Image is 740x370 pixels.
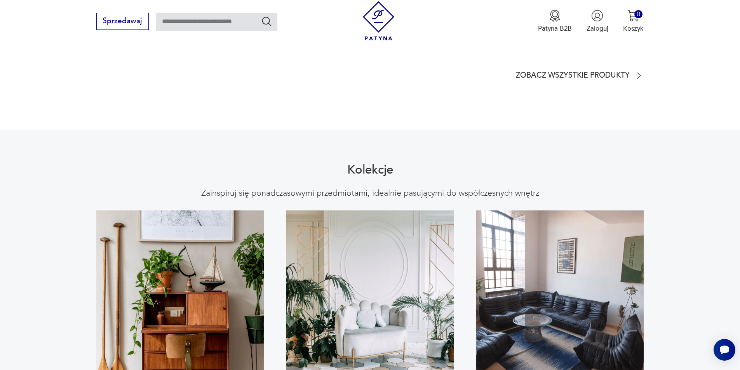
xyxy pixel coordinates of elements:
[96,19,149,25] a: Sprzedawaj
[201,188,539,199] p: Zainspiruj się ponadczasowymi przedmiotami, idealnie pasującymi do współczesnych wnętrz
[549,10,561,22] img: Ikona medalu
[347,164,393,175] h2: Kolekcje
[96,13,149,30] button: Sprzedawaj
[587,10,608,33] button: Zaloguj
[634,10,642,18] div: 0
[538,10,572,33] a: Ikona medaluPatyna B2B
[714,339,735,361] iframe: Smartsupp widget button
[591,10,603,22] img: Ikonka użytkownika
[516,71,644,80] a: Zobacz wszystkie produkty
[627,10,639,22] img: Ikona koszyka
[538,10,572,33] button: Patyna B2B
[516,73,630,79] p: Zobacz wszystkie produkty
[623,24,644,33] p: Koszyk
[538,24,572,33] p: Patyna B2B
[623,10,644,33] button: 0Koszyk
[261,16,272,27] button: Szukaj
[359,1,398,40] img: Patyna - sklep z meblami i dekoracjami vintage
[587,24,608,33] p: Zaloguj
